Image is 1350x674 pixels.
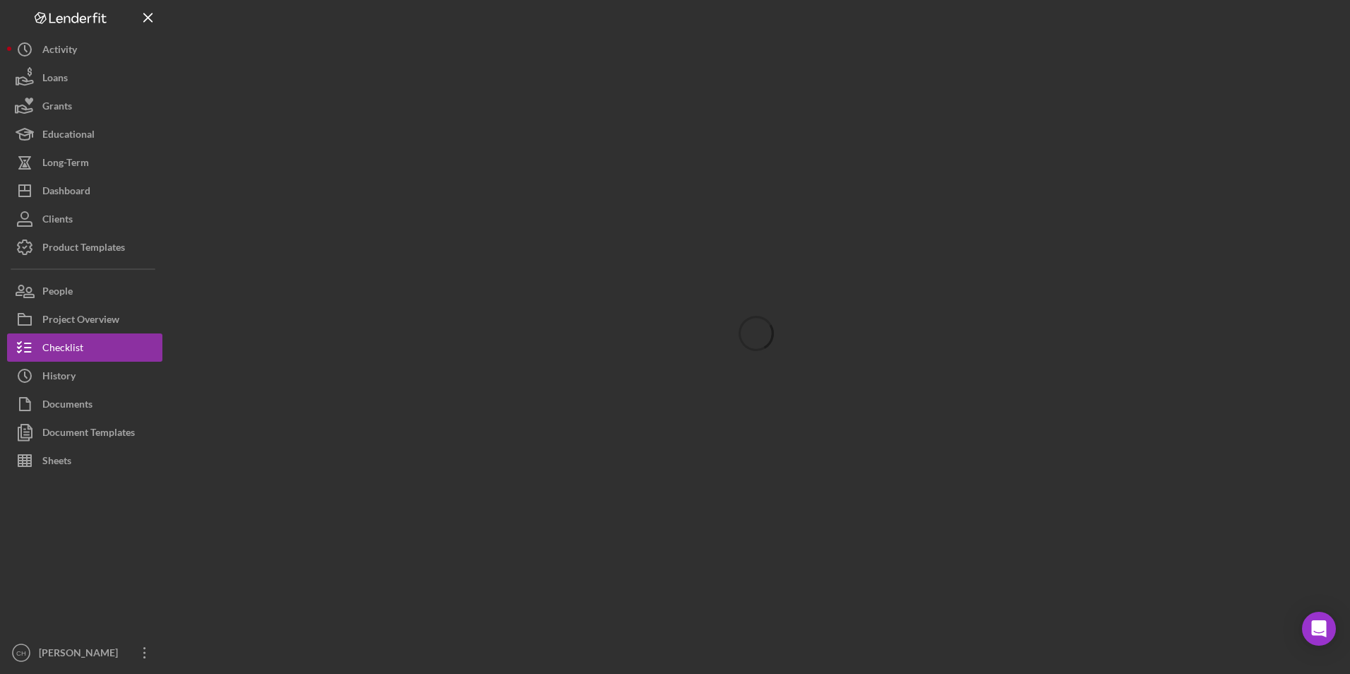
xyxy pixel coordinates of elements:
div: History [42,362,76,394]
div: People [42,277,73,309]
div: Clients [42,205,73,237]
button: Document Templates [7,418,162,447]
button: Loans [7,64,162,92]
div: Open Intercom Messenger [1302,612,1336,646]
button: Long-Term [7,148,162,177]
div: Documents [42,390,92,422]
div: Project Overview [42,305,119,337]
button: Product Templates [7,233,162,261]
button: Grants [7,92,162,120]
div: Dashboard [42,177,90,208]
button: Educational [7,120,162,148]
button: Project Overview [7,305,162,333]
div: Grants [42,92,72,124]
div: Long-Term [42,148,89,180]
div: Sheets [42,447,71,478]
button: CH[PERSON_NAME] [7,639,162,667]
button: People [7,277,162,305]
div: [PERSON_NAME] [35,639,127,670]
button: Clients [7,205,162,233]
button: Sheets [7,447,162,475]
button: Checklist [7,333,162,362]
text: CH [16,649,26,657]
div: Document Templates [42,418,135,450]
div: Checklist [42,333,83,365]
div: Product Templates [42,233,125,265]
div: Loans [42,64,68,95]
button: Documents [7,390,162,418]
button: Activity [7,35,162,64]
button: History [7,362,162,390]
div: Educational [42,120,95,152]
div: Activity [42,35,77,67]
button: Dashboard [7,177,162,205]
